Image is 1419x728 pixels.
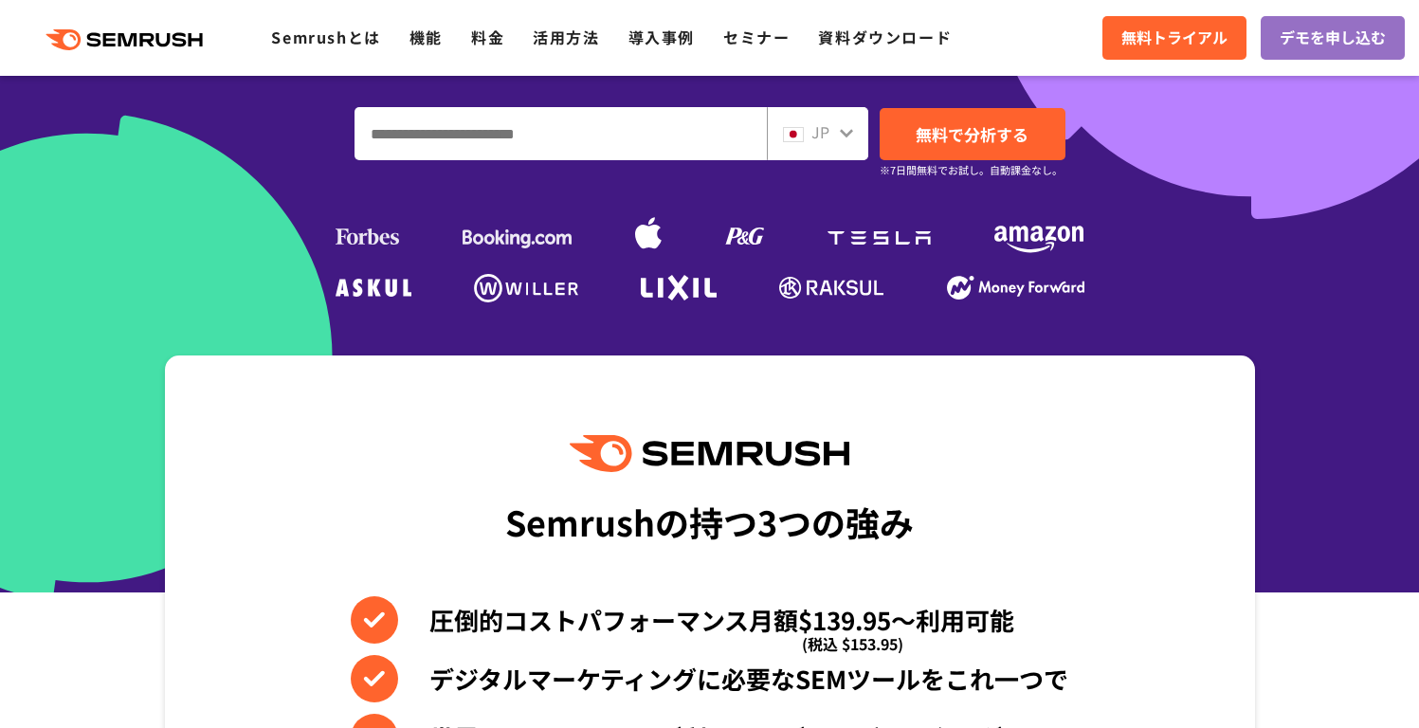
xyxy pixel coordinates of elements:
a: 導入事例 [628,26,695,48]
a: セミナー [723,26,790,48]
a: 無料で分析する [880,108,1065,160]
a: Semrushとは [271,26,380,48]
a: 機能 [409,26,443,48]
a: 無料トライアル [1102,16,1246,60]
a: 料金 [471,26,504,48]
li: デジタルマーケティングに必要なSEMツールをこれ一つで [351,655,1068,702]
span: デモを申し込む [1280,26,1386,50]
span: 無料で分析する [916,122,1028,146]
li: 圧倒的コストパフォーマンス月額$139.95〜利用可能 [351,596,1068,644]
a: デモを申し込む [1261,16,1405,60]
img: Semrush [570,435,848,472]
span: (税込 $153.95) [802,620,903,667]
a: 活用方法 [533,26,599,48]
div: Semrushの持つ3つの強み [505,486,914,556]
small: ※7日間無料でお試し。自動課金なし。 [880,161,1063,179]
input: ドメイン、キーワードまたはURLを入力してください [355,108,766,159]
span: 無料トライアル [1121,26,1228,50]
a: 資料ダウンロード [818,26,952,48]
span: JP [811,120,829,143]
